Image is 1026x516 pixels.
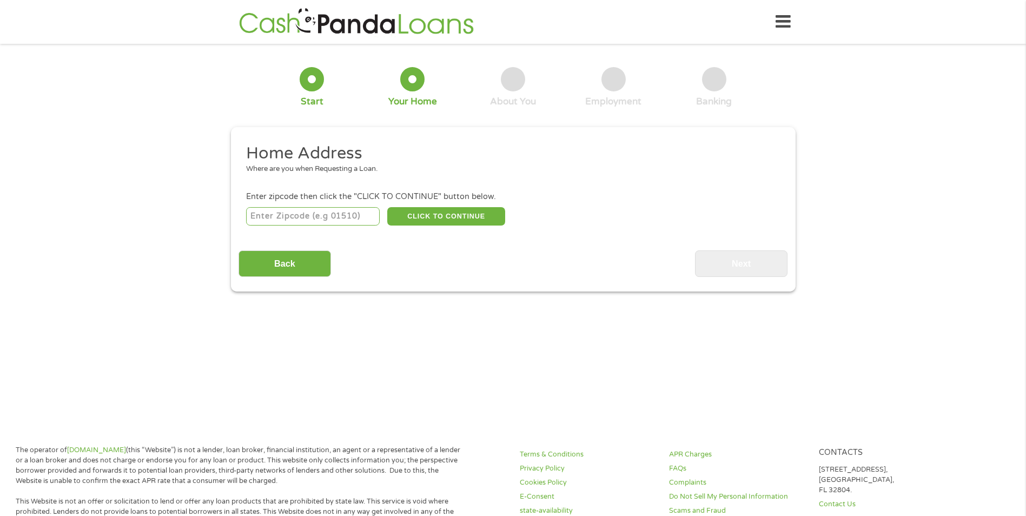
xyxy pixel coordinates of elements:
div: Banking [696,96,732,108]
img: GetLoanNow Logo [236,6,477,37]
a: Privacy Policy [520,464,656,474]
a: [DOMAIN_NAME] [67,446,126,454]
h4: Contacts [819,448,955,458]
button: CLICK TO CONTINUE [387,207,505,226]
div: Enter zipcode then click the "CLICK TO CONTINUE" button below. [246,191,779,203]
div: Start [301,96,323,108]
a: APR Charges [669,449,805,460]
p: The operator of (this “Website”) is not a lender, loan broker, financial institution, an agent or... [16,445,465,486]
h2: Home Address [246,143,772,164]
input: Back [239,250,331,277]
a: E-Consent [520,492,656,502]
p: [STREET_ADDRESS], [GEOGRAPHIC_DATA], FL 32804. [819,465,955,495]
div: Your Home [388,96,437,108]
a: Contact Us [819,499,955,510]
input: Next [695,250,787,277]
div: Where are you when Requesting a Loan. [246,164,772,175]
a: Cookies Policy [520,478,656,488]
a: FAQs [669,464,805,474]
a: state-availability [520,506,656,516]
a: Scams and Fraud [669,506,805,516]
div: Employment [585,96,641,108]
input: Enter Zipcode (e.g 01510) [246,207,380,226]
a: Terms & Conditions [520,449,656,460]
a: Complaints [669,478,805,488]
div: About You [490,96,536,108]
a: Do Not Sell My Personal Information [669,492,805,502]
